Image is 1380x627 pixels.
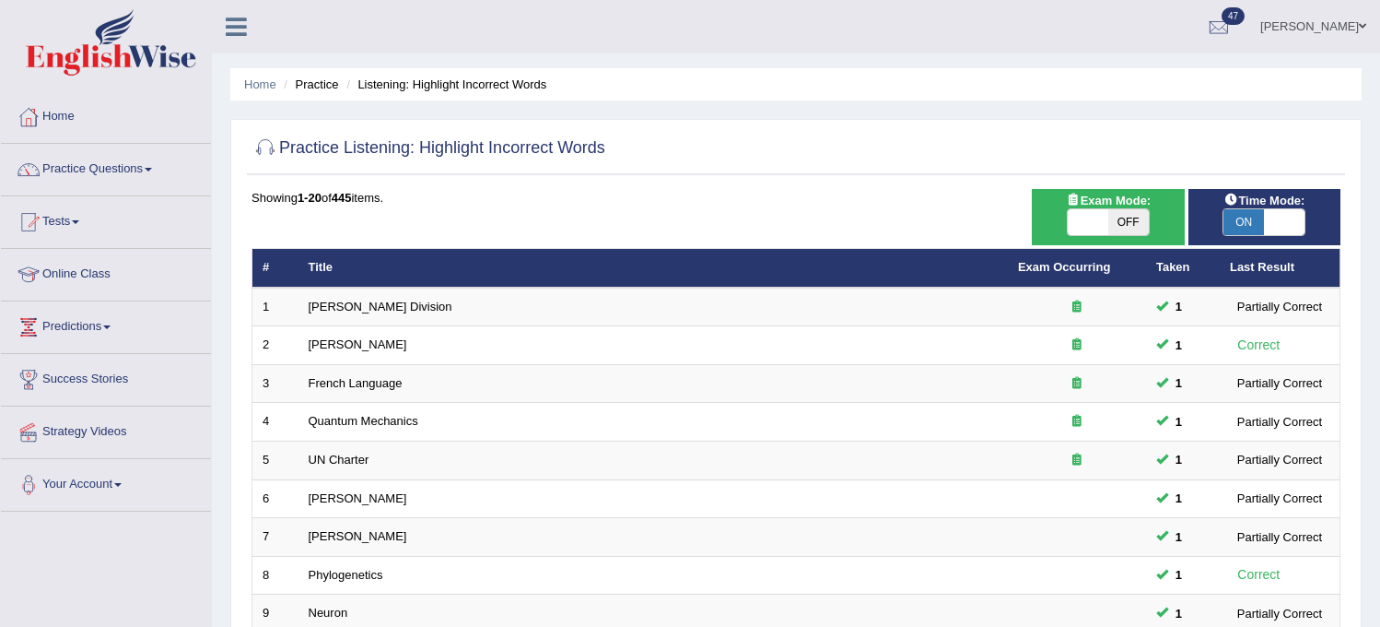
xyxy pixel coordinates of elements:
[309,529,407,543] a: [PERSON_NAME]
[309,491,407,505] a: [PERSON_NAME]
[342,76,546,93] li: Listening: Highlight Incorrect Words
[1230,373,1329,393] div: Partially Correct
[1222,7,1245,25] span: 47
[1018,413,1136,431] div: Exam occurring question
[1168,489,1189,508] span: You can still take this question
[252,364,298,403] td: 3
[1,302,211,348] a: Predictions
[298,249,1008,288] th: Title
[1230,450,1329,469] div: Partially Correct
[1230,412,1329,432] div: Partially Correct
[1018,260,1110,274] a: Exam Occurring
[1230,297,1329,316] div: Partially Correct
[252,479,298,518] td: 6
[309,376,403,390] a: French Language
[1168,527,1189,547] span: You can still take this question
[309,606,348,620] a: Neuron
[1146,249,1220,288] th: Taken
[1058,191,1158,210] span: Exam Mode:
[1168,412,1189,432] span: You can still take this question
[309,300,452,313] a: [PERSON_NAME] Division
[1108,209,1149,235] span: OFF
[1018,452,1136,469] div: Exam occurring question
[1,144,211,190] a: Practice Questions
[309,414,418,428] a: Quantum Mechanics
[1216,191,1312,210] span: Time Mode:
[252,556,298,595] td: 8
[1220,249,1340,288] th: Last Result
[1,91,211,137] a: Home
[1230,527,1329,547] div: Partially Correct
[1,459,211,505] a: Your Account
[1168,565,1189,585] span: You can still take this question
[244,77,276,91] a: Home
[1,354,211,400] a: Success Stories
[251,135,605,162] h2: Practice Listening: Highlight Incorrect Words
[252,288,298,326] td: 1
[332,191,352,205] b: 445
[309,568,383,582] a: Phylogenetics
[1230,564,1288,586] div: Correct
[309,337,407,351] a: [PERSON_NAME]
[1230,604,1329,623] div: Partially Correct
[252,249,298,288] th: #
[1304,209,1345,235] span: OFF
[1,407,211,453] a: Strategy Videos
[1168,450,1189,469] span: You can still take this question
[1032,189,1184,245] div: Show exams occurring in exams
[1168,336,1189,355] span: You can still take this question
[1018,299,1136,316] div: Exam occurring question
[1168,297,1189,316] span: You can still take this question
[298,191,322,205] b: 1-20
[252,442,298,480] td: 5
[1,196,211,243] a: Tests
[251,189,1340,207] div: Showing of items.
[1230,489,1329,508] div: Partially Correct
[1018,375,1136,393] div: Exam occurring question
[252,403,298,442] td: 4
[1168,604,1189,623] span: You can still take this question
[252,518,298,557] td: 7
[309,453,369,467] a: UN Charter
[1018,337,1136,354] div: Exam occurring question
[1168,373,1189,393] span: You can still take this question
[279,76,338,93] li: Practice
[1,249,211,295] a: Online Class
[252,326,298,365] td: 2
[1223,209,1264,235] span: ON
[1230,335,1288,356] div: Correct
